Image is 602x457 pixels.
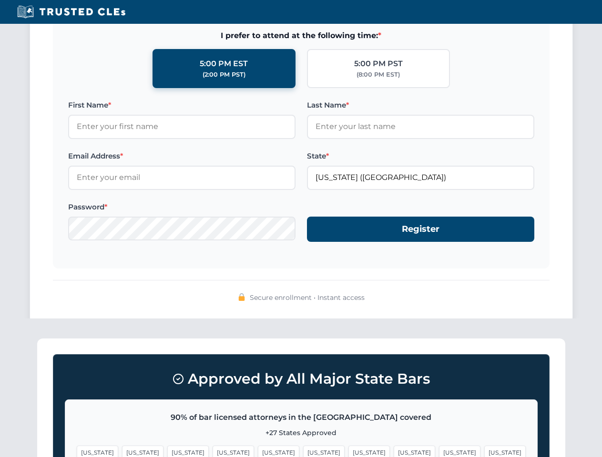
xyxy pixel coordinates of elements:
[65,366,538,392] h3: Approved by All Major State Bars
[307,150,534,162] label: State
[14,5,128,19] img: Trusted CLEs
[203,70,245,79] div: (2:00 PM PST)
[357,70,400,79] div: (8:00 PM EST)
[307,217,534,242] button: Register
[68,201,296,213] label: Password
[200,58,248,70] div: 5:00 PM EST
[68,30,534,42] span: I prefer to attend at the following time:
[307,115,534,139] input: Enter your last name
[354,58,403,70] div: 5:00 PM PST
[68,115,296,139] input: Enter your first name
[238,293,245,301] img: 🔒
[68,166,296,189] input: Enter your email
[68,99,296,111] label: First Name
[250,292,365,303] span: Secure enrollment • Instant access
[307,99,534,111] label: Last Name
[307,166,534,189] input: Florida (FL)
[77,411,526,424] p: 90% of bar licensed attorneys in the [GEOGRAPHIC_DATA] covered
[77,427,526,438] p: +27 States Approved
[68,150,296,162] label: Email Address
